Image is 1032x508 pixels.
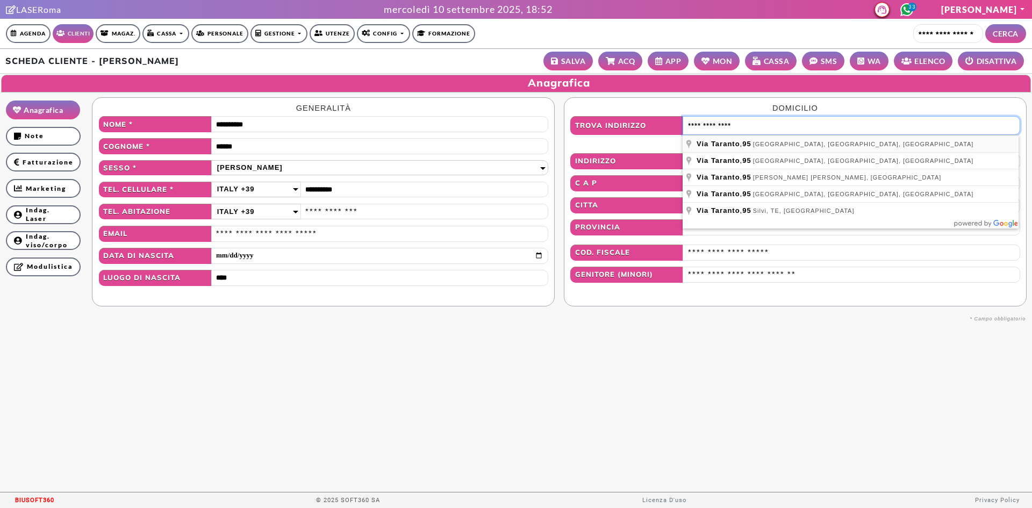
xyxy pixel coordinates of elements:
a: Privacy Policy [975,497,1020,504]
span: Via Taranto [697,140,740,148]
span: Silvi, TE, [GEOGRAPHIC_DATA] [753,208,855,214]
a: Clienti [53,24,94,43]
h3: Anagrafica [2,76,1030,89]
div: mercoledì 10 settembre 2025, 18:52 [384,2,553,17]
span: [PERSON_NAME] [PERSON_NAME], [GEOGRAPHIC_DATA] [753,174,942,181]
span: , [697,206,753,214]
span: Via Taranto [697,156,740,164]
a: Agenda [6,24,51,43]
span: 95 [742,140,751,148]
a: Clicca per andare alla pagina di firmaLASERoma [6,4,61,15]
a: Marketing [6,179,81,198]
span: [GEOGRAPHIC_DATA], [GEOGRAPHIC_DATA], [GEOGRAPHIC_DATA] [753,141,974,147]
a: ELENCO [894,52,953,70]
span: [GEOGRAPHIC_DATA], [GEOGRAPHIC_DATA], [GEOGRAPHIC_DATA] [753,191,974,197]
span: EMAIL [99,226,212,242]
small: WA [868,55,881,67]
span: LUOGO DI NASCITA [99,270,212,286]
span: 95 [742,190,751,198]
span: TEL. ABITAZIONE [99,204,212,220]
span: 95 [742,206,751,214]
span: [GEOGRAPHIC_DATA], [GEOGRAPHIC_DATA], [GEOGRAPHIC_DATA] [753,158,974,164]
a: Config [357,24,410,43]
span: Italy +39 [217,206,255,218]
span: DATA DI NASCITA [99,248,212,264]
a: Personale [191,24,248,43]
a: Utenze [310,24,355,43]
small: ACQ [618,55,635,67]
span: Italy +39 [217,183,255,195]
a: Licenza D'uso [642,497,686,504]
input: Cerca cliente... [913,24,983,43]
i: Clicca per andare alla pagina di firma [6,5,16,14]
span: NOME * [99,116,212,132]
button: CERCA [985,24,1026,43]
a: Indag.viso/corpo [6,231,81,250]
a: Fatturazione [6,153,81,171]
a: Formazione [412,24,475,43]
li: Anagrafica [6,101,81,119]
span: TEL. CELLULARE * [99,182,212,198]
small: SALVA [561,55,586,67]
a: Cassa [142,24,189,43]
span: * Campo obbligatorio [970,316,1026,321]
span: COD. FISCALE [570,245,683,261]
button: SMS [802,52,844,70]
span: Via Taranto [697,173,740,181]
a: [PERSON_NAME] [941,4,1026,15]
h4: Generalità [99,104,548,113]
span: TROVA INDIRIZZO [570,116,683,135]
small: MON [713,55,733,67]
span: GENITORE (minori) [570,267,683,283]
a: Anagrafica [6,101,80,119]
button: SALVA [543,52,593,70]
span: C A P [570,175,683,191]
span: , [697,190,753,198]
small: ELENCO [914,55,945,67]
a: Note [6,127,81,146]
a: Modulistica [6,257,81,276]
span: Via Taranto [697,190,740,198]
b: SCHEDA CLIENTE - [PERSON_NAME] [5,55,179,66]
a: Gestione [250,24,307,43]
span: , [697,156,753,164]
a: MON [694,52,740,70]
span: CITTA [570,197,683,213]
span: , [697,140,753,148]
a: ACQ [598,52,642,70]
span: 95 [742,173,751,181]
span: PROVINCIA [570,219,683,235]
a: Indag.Laser [6,205,81,224]
small: CASSA [764,55,790,67]
span: SESSO * [99,160,212,175]
small: DISATTIVA [977,55,1017,67]
a: CASSA [745,52,797,70]
span: [PERSON_NAME] [217,162,283,174]
span: INDIRIZZO [570,153,683,169]
button: DISATTIVA [958,52,1024,70]
h4: Domicilio [570,104,1020,113]
a: APP [648,52,689,70]
span: 95 [742,156,751,164]
button: WA [850,52,888,70]
a: Magaz. [96,24,140,43]
span: , [697,173,753,181]
div: Anagrafica [1,75,1031,307]
small: SMS [821,55,837,67]
span: Via Taranto [697,206,740,214]
span: COGNOME * [99,138,212,154]
span: 33 [908,3,916,11]
small: APP [665,55,682,67]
